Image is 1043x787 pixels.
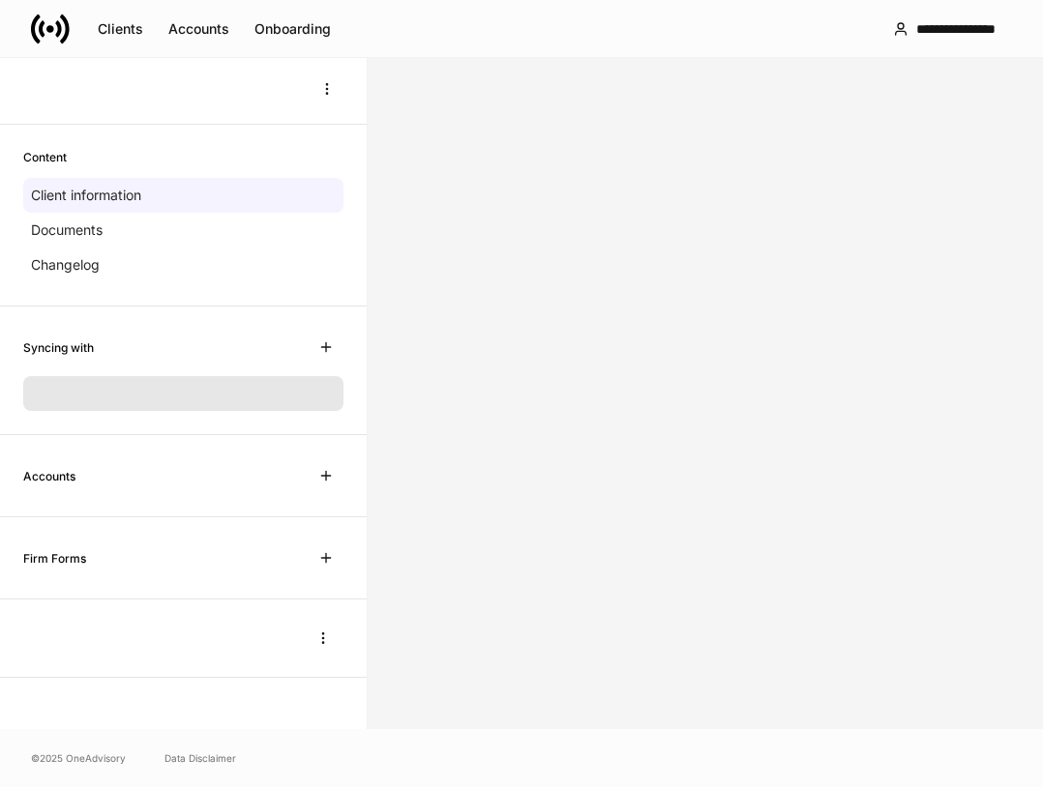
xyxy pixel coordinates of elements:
[85,14,156,44] button: Clients
[23,178,343,213] a: Client information
[168,22,229,36] div: Accounts
[31,186,141,205] p: Client information
[254,22,331,36] div: Onboarding
[31,220,103,240] p: Documents
[23,248,343,282] a: Changelog
[23,338,94,357] h6: Syncing with
[242,14,343,44] button: Onboarding
[98,22,143,36] div: Clients
[23,467,75,485] h6: Accounts
[31,255,100,275] p: Changelog
[156,14,242,44] button: Accounts
[23,213,343,248] a: Documents
[23,148,67,166] h6: Content
[31,750,126,766] span: © 2025 OneAdvisory
[164,750,236,766] a: Data Disclaimer
[23,549,86,568] h6: Firm Forms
